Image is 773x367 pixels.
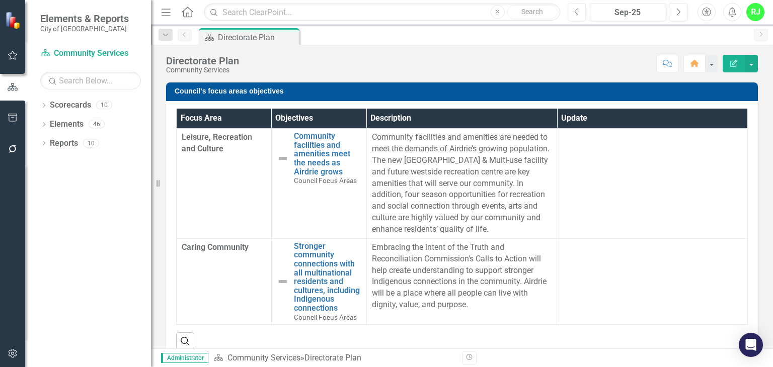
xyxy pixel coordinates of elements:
[166,55,239,66] div: Directorate Plan
[271,129,366,239] td: Double-Click to Edit Right Click for Context Menu
[161,353,208,363] span: Administrator
[271,238,366,324] td: Double-Click to Edit Right Click for Context Menu
[40,13,129,25] span: Elements & Reports
[40,72,141,89] input: Search Below...
[40,25,129,33] small: City of [GEOGRAPHIC_DATA]
[277,152,289,164] img: Not Defined
[218,31,297,44] div: Directorate Plan
[372,132,552,235] p: Community facilities and amenities are needed to meet the demands of Airdrie’s growing population...
[557,129,748,239] td: Double-Click to Edit
[4,11,23,30] img: ClearPoint Strategy
[96,101,112,110] div: 10
[366,129,557,239] td: Double-Click to Edit
[557,238,748,324] td: Double-Click to Edit
[294,242,361,313] a: Stronger community connections with all multinational residents and cultures, including Indigenou...
[592,7,663,19] div: Sep-25
[50,119,84,130] a: Elements
[89,120,105,129] div: 46
[372,242,552,311] p: Embracing the intent of the Truth and Reconciliation Commission’s Calls to Action will help creat...
[521,8,543,16] span: Search
[175,87,753,95] h3: Council's focus areas objectives
[746,3,764,21] button: RJ
[366,238,557,324] td: Double-Click to Edit
[739,333,763,357] div: Open Intercom Messenger
[166,66,239,74] div: Community Services
[177,238,272,324] td: Double-Click to Edit
[294,132,361,176] a: Community facilities and amenities meet the needs as Airdrie grows
[589,3,666,21] button: Sep-25
[40,48,141,59] a: Community Services
[277,276,289,288] img: Not Defined
[204,4,560,21] input: Search ClearPoint...
[507,5,558,19] button: Search
[182,132,266,155] span: Leisure, Recreation and Culture
[83,139,99,147] div: 10
[182,242,266,253] span: Caring Community
[50,138,78,149] a: Reports
[294,313,357,321] span: Council Focus Areas
[213,352,454,364] div: »
[50,100,91,111] a: Scorecards
[177,129,272,239] td: Double-Click to Edit
[294,176,357,185] span: Council Focus Areas
[227,353,300,362] a: Community Services
[304,353,361,362] div: Directorate Plan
